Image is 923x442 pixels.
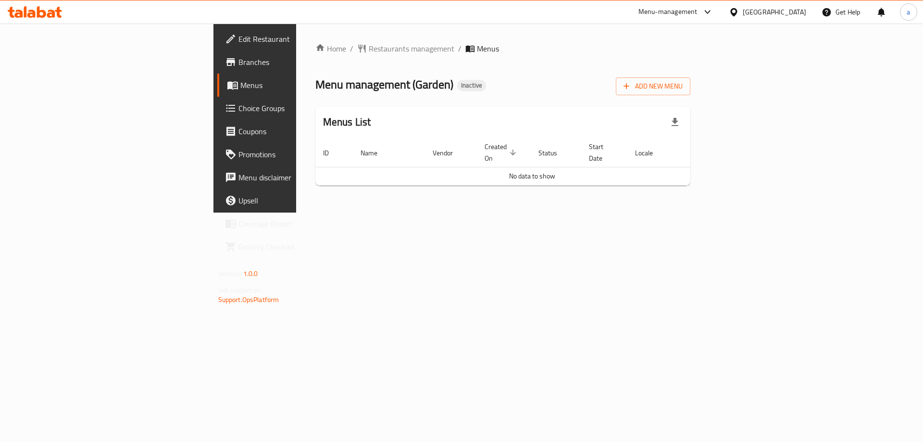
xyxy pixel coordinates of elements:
[217,51,368,74] a: Branches
[369,43,454,54] span: Restaurants management
[458,43,461,54] li: /
[238,33,360,45] span: Edit Restaurant
[217,166,368,189] a: Menu disclaimer
[238,195,360,206] span: Upsell
[243,267,258,280] span: 1.0.0
[238,172,360,183] span: Menu disclaimer
[323,147,341,159] span: ID
[238,149,360,160] span: Promotions
[433,147,465,159] span: Vendor
[616,77,690,95] button: Add New Menu
[217,120,368,143] a: Coupons
[238,218,360,229] span: Coverage Report
[677,138,749,167] th: Actions
[238,102,360,114] span: Choice Groups
[457,80,486,91] div: Inactive
[217,74,368,97] a: Menus
[315,74,453,95] span: Menu management ( Garden )
[218,284,262,296] span: Get support on:
[538,147,570,159] span: Status
[663,111,686,134] div: Export file
[589,141,616,164] span: Start Date
[357,43,454,54] a: Restaurants management
[485,141,519,164] span: Created On
[218,293,279,306] a: Support.OpsPlatform
[509,170,555,182] span: No data to show
[238,126,360,137] span: Coupons
[477,43,499,54] span: Menus
[238,241,360,253] span: Grocery Checklist
[635,147,665,159] span: Locale
[218,267,242,280] span: Version:
[315,138,749,186] table: enhanced table
[743,7,806,17] div: [GEOGRAPHIC_DATA]
[315,43,691,54] nav: breadcrumb
[217,235,368,258] a: Grocery Checklist
[323,115,371,129] h2: Menus List
[217,212,368,235] a: Coverage Report
[238,56,360,68] span: Branches
[361,147,390,159] span: Name
[217,97,368,120] a: Choice Groups
[624,80,683,92] span: Add New Menu
[638,6,698,18] div: Menu-management
[457,81,486,89] span: Inactive
[907,7,910,17] span: a
[217,143,368,166] a: Promotions
[217,189,368,212] a: Upsell
[217,27,368,51] a: Edit Restaurant
[240,79,360,91] span: Menus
